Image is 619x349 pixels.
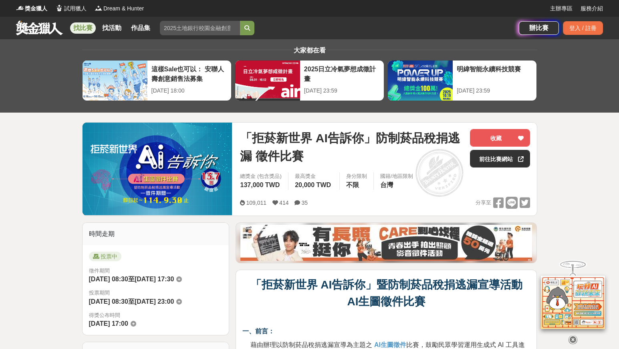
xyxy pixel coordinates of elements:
span: 414 [279,200,288,206]
span: 35 [301,200,308,206]
a: LogoDream & Hunter [95,4,144,13]
a: Logo獎金獵人 [16,4,47,13]
span: [DATE] 08:30 [89,298,128,305]
span: 至 [128,298,135,305]
div: [DATE] 23:59 [457,87,532,95]
a: 前往比賽網站 [470,150,530,167]
span: 得獎公布時間 [89,311,223,319]
span: 至 [128,276,135,282]
span: 分享至 [476,197,491,209]
div: 2025日立冷氣夢想成徵計畫 [304,65,380,83]
img: Logo [16,4,24,12]
span: 「拒菸新世界 AI告訴你」防制菸品稅捐逃漏 徵件比賽 [240,129,464,165]
span: 藉由辦理以防制菸品稅捐逃漏宣導為主題之 [250,341,372,348]
span: 徵件期間 [89,268,110,274]
a: Logo試用獵人 [55,4,87,13]
div: 身分限制 [346,172,367,180]
strong: 「拒菸新世界 AI告訴你」暨防制菸品稅捐逃漏宣導活動 [250,278,523,291]
span: Dream & Hunter [103,4,144,13]
span: [DATE] 23:00 [135,298,174,305]
span: 總獎金 (包含獎品) [240,172,282,180]
img: 35ad34ac-3361-4bcf-919e-8d747461931d.jpg [240,225,532,261]
span: [DATE] 17:00 [89,320,128,327]
img: Cover Image [83,123,232,215]
div: [DATE] 23:59 [304,87,380,95]
a: 服務介紹 [581,4,603,13]
button: 收藏 [470,129,530,147]
a: 找活動 [99,22,125,34]
strong: AI生圖徵件 [374,341,406,348]
span: 投票中 [89,252,121,261]
span: 109,011 [246,200,266,206]
span: 試用獵人 [64,4,87,13]
span: 20,000 TWD [295,182,331,188]
span: 最高獎金 [295,172,333,180]
div: 登入 / 註冊 [563,21,603,35]
a: 找比賽 [70,22,96,34]
input: 2025土地銀行校園金融創意挑戰賽：從你出發 開啟智慧金融新頁 [160,21,240,35]
span: 大家都在看 [292,47,328,54]
span: 投票期間 [89,289,223,297]
a: 辦比賽 [519,21,559,35]
img: Logo [55,4,63,12]
a: 主辦專區 [550,4,573,13]
span: 不限 [346,182,359,188]
span: [DATE] 17:30 [135,276,174,282]
div: 這樣Sale也可以： 安聯人壽創意銷售法募集 [151,65,227,83]
div: 明緯智能永續科技競賽 [457,65,532,83]
strong: AI生圖徵件比賽 [347,295,425,308]
div: 國籍/地區限制 [380,172,413,180]
strong: 一、前言： [242,328,274,335]
a: 作品集 [128,22,153,34]
span: 137,000 TWD [240,182,280,188]
div: [DATE] 18:00 [151,87,227,95]
div: 時間走期 [83,223,229,245]
span: [DATE] 08:30 [89,276,128,282]
img: d2146d9a-e6f6-4337-9592-8cefde37ba6b.png [541,276,605,329]
a: 2025日立冷氣夢想成徵計畫[DATE] 23:59 [235,60,384,101]
span: 獎金獵人 [25,4,47,13]
a: 這樣Sale也可以： 安聯人壽創意銷售法募集[DATE] 18:00 [82,60,232,101]
a: 明緯智能永續科技競賽[DATE] 23:59 [387,60,537,101]
img: Logo [95,4,103,12]
span: 台灣 [380,182,393,188]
